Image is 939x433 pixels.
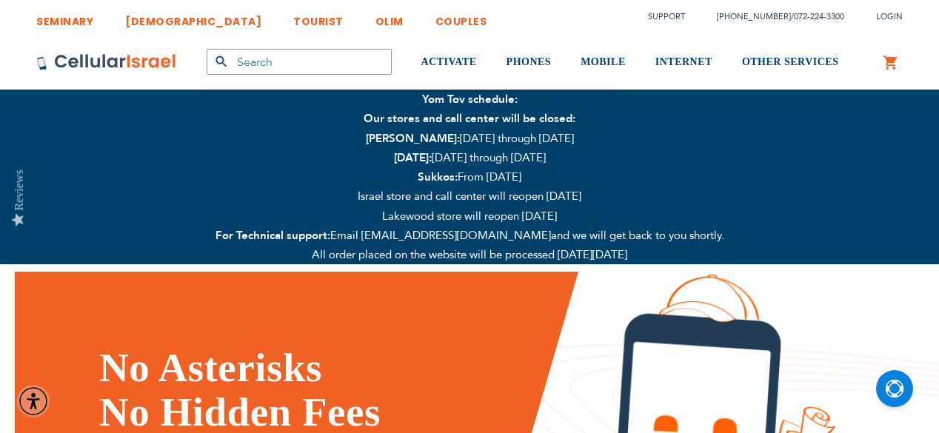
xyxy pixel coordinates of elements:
[358,228,551,243] a: [EMAIL_ADDRESS][DOMAIN_NAME]
[293,4,344,31] a: TOURIST
[794,11,844,22] a: 072-224-3300
[375,4,404,31] a: OLIM
[394,150,432,165] strong: [DATE]:
[435,4,487,31] a: COUPLES
[655,35,712,90] a: INTERNET
[648,11,685,22] a: Support
[702,6,844,27] li: /
[742,56,839,67] span: OTHER SERVICES
[13,169,26,210] div: Reviews
[215,228,330,243] strong: For Technical support:
[422,92,518,107] strong: Yom Tov schedule:
[364,111,575,126] strong: Our stores and call center will be closed:
[742,35,839,90] a: OTHER SERVICES
[717,11,791,22] a: [PHONE_NUMBER]
[581,35,626,90] a: MOBILE
[655,56,712,67] span: INTERNET
[421,35,477,90] a: ACTIVATE
[366,131,460,146] strong: [PERSON_NAME]:
[36,53,177,71] img: Cellular Israel Logo
[421,56,477,67] span: ACTIVATE
[876,11,903,22] span: Login
[507,35,552,90] a: PHONES
[418,169,458,184] strong: Sukkos:
[581,56,626,67] span: MOBILE
[125,4,261,31] a: [DEMOGRAPHIC_DATA]
[507,56,552,67] span: PHONES
[36,4,93,31] a: SEMINARY
[17,385,50,417] div: Accessibility Menu
[207,49,392,75] input: Search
